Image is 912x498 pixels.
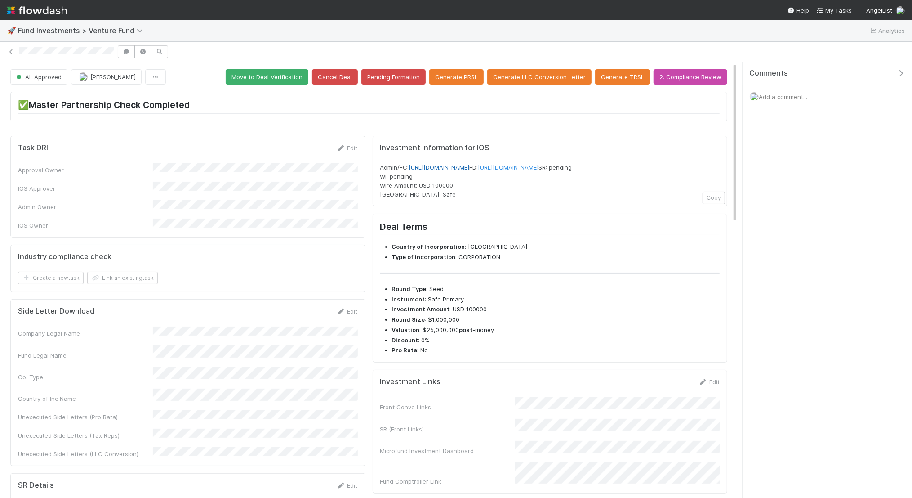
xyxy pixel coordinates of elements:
li: : $1,000,000 [392,315,720,324]
div: Company Legal Name [18,329,153,338]
span: AngelList [866,7,892,14]
li: : USD 100000 [392,305,720,314]
h5: SR Details [18,481,54,490]
button: 2. Compliance Review [654,69,727,85]
div: Approval Owner [18,166,153,175]
h5: Investment Information for IOS [380,144,720,153]
div: Admin Owner [18,202,153,211]
strong: Instrument [392,296,425,303]
li: : CORPORATION [392,253,720,262]
button: [PERSON_NAME] [71,69,142,85]
span: Comments [749,69,788,78]
div: Fund Legal Name [18,351,153,360]
button: Pending Formation [361,69,426,85]
h2: ✅Master Partnership Check Completed [18,99,720,113]
div: Co. Type [18,372,153,381]
a: Analytics [869,25,905,36]
strong: Valuation [392,326,420,333]
a: [URL][DOMAIN_NAME] [409,164,470,171]
strong: Type of incorporation [392,253,456,260]
li: : $25,000,000 -money [392,326,720,335]
button: Generate TRSL [595,69,650,85]
button: Cancel Deal [312,69,358,85]
li: : Seed [392,285,720,294]
h2: Deal Terms [380,221,720,235]
strong: Pro Rata [392,346,418,354]
h5: Industry compliance check [18,252,111,261]
button: Link an existingtask [87,272,158,284]
span: [PERSON_NAME] [90,73,136,81]
a: [URL][DOMAIN_NAME] [478,164,539,171]
button: AL Approved [10,69,67,85]
strong: Round Type [392,285,427,292]
div: SR (Front Links) [380,425,515,434]
button: Generate PRSL [429,69,484,85]
h5: Task DRI [18,144,48,153]
div: IOS Owner [18,221,153,230]
div: Unexecuted Side Letters (Tax Reps) [18,431,153,440]
img: avatar_f32b584b-9fa7-42e4-bca2-ac5b6bf32423.png [750,92,759,101]
strong: Country of Incorporation [392,243,465,250]
li: : No [392,346,720,355]
span: Fund Investments > Venture Fund [18,26,147,35]
li: : Safe Primary [392,295,720,304]
span: Admin/FC: FD: SR: pending WI: pending Wire Amount: USD 100000 [GEOGRAPHIC_DATA], Safe [380,164,572,198]
div: Front Convo Links [380,403,515,412]
div: Country of Inc Name [18,394,153,403]
span: 🚀 [7,27,16,34]
span: Add a comment... [759,93,807,100]
li: : 0% [392,336,720,345]
img: logo-inverted-e16ddd16eac7371096b0.svg [7,3,67,18]
button: Create a newtask [18,272,84,284]
a: Edit [337,308,358,315]
a: My Tasks [816,6,852,15]
div: Microfund Investment Dashboard [380,446,515,455]
strong: post [459,326,473,333]
a: Edit [698,378,720,386]
strong: Discount [392,336,418,344]
div: Fund Comptroller Link [380,477,515,486]
img: avatar_f32b584b-9fa7-42e4-bca2-ac5b6bf32423.png [896,6,905,15]
button: Generate LLC Conversion Letter [487,69,592,85]
h5: Investment Links [380,377,441,386]
img: avatar_f32b584b-9fa7-42e4-bca2-ac5b6bf32423.png [79,72,88,81]
h5: Side Letter Download [18,307,94,316]
strong: Round Size [392,316,425,323]
a: Edit [337,144,358,152]
button: Move to Deal Verification [226,69,308,85]
span: My Tasks [816,7,852,14]
div: Unexecuted Side Letters (Pro Rata) [18,413,153,422]
button: Copy [703,192,725,204]
div: Help [787,6,809,15]
a: Edit [337,482,358,489]
strong: Investment Amount [392,305,450,313]
span: AL Approved [14,73,62,81]
li: : [GEOGRAPHIC_DATA] [392,242,720,251]
div: Unexecuted Side Letters (LLC Conversion) [18,449,153,458]
div: IOS Approver [18,184,153,193]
